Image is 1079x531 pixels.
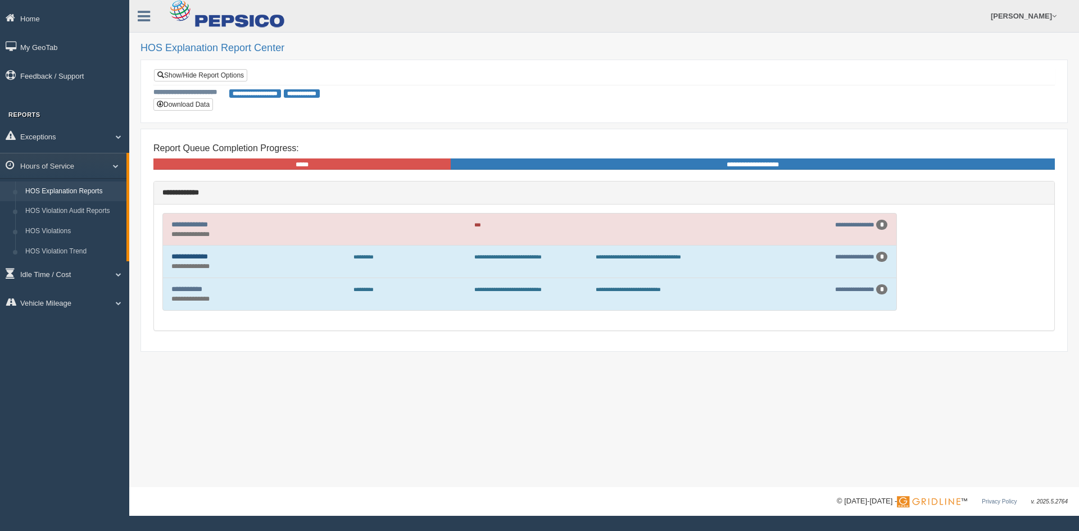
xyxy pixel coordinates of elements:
[154,69,247,81] a: Show/Hide Report Options
[153,98,213,111] button: Download Data
[20,201,126,221] a: HOS Violation Audit Reports
[20,242,126,262] a: HOS Violation Trend
[140,43,1068,54] h2: HOS Explanation Report Center
[20,181,126,202] a: HOS Explanation Reports
[897,496,960,507] img: Gridline
[837,496,1068,507] div: © [DATE]-[DATE] - ™
[153,143,1055,153] h4: Report Queue Completion Progress:
[1031,498,1068,505] span: v. 2025.5.2764
[20,221,126,242] a: HOS Violations
[982,498,1017,505] a: Privacy Policy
